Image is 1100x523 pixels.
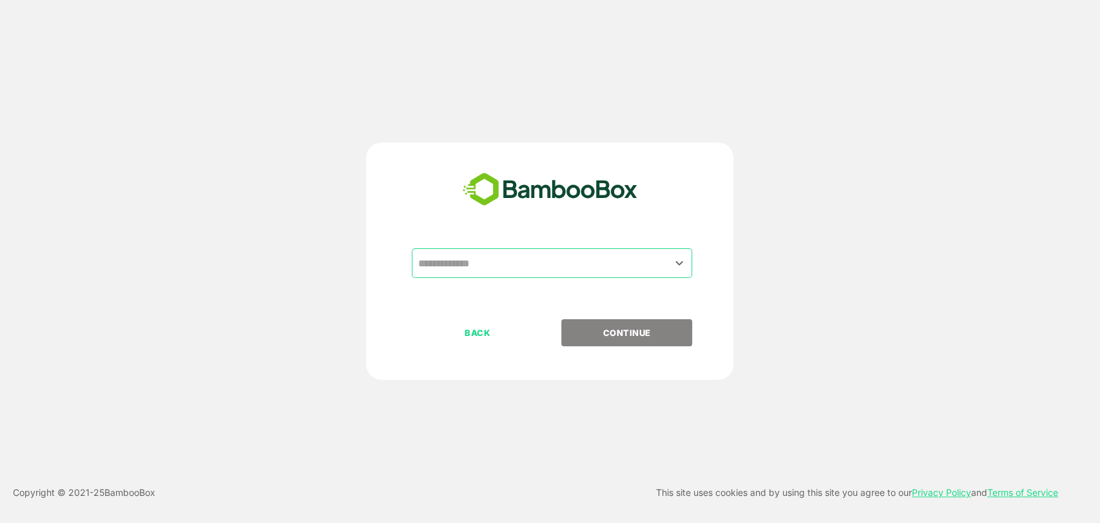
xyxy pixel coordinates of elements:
[670,254,688,271] button: Open
[13,485,155,500] p: Copyright © 2021- 25 BambooBox
[912,487,971,498] a: Privacy Policy
[456,168,644,211] img: bamboobox
[656,485,1058,500] p: This site uses cookies and by using this site you agree to our and
[987,487,1058,498] a: Terms of Service
[412,319,543,346] button: BACK
[413,326,542,340] p: BACK
[563,326,691,340] p: CONTINUE
[561,319,692,346] button: CONTINUE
